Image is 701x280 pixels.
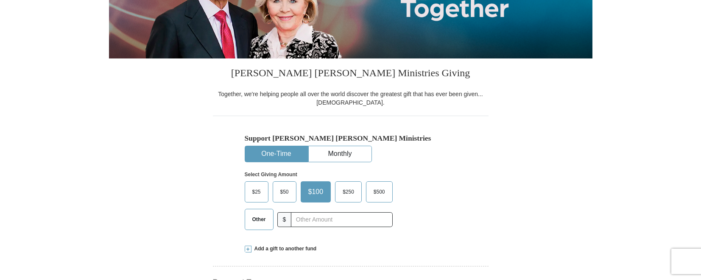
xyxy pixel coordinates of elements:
h3: [PERSON_NAME] [PERSON_NAME] Ministries Giving [213,58,489,90]
button: Monthly [309,146,371,162]
span: $100 [304,186,328,198]
span: $50 [276,186,293,198]
span: Other [248,213,270,226]
button: One-Time [245,146,308,162]
span: Add a gift to another fund [251,245,317,252]
span: $25 [248,186,265,198]
span: $500 [369,186,389,198]
span: $ [277,212,292,227]
strong: Select Giving Amount [245,172,297,177]
div: Together, we're helping people all over the world discover the greatest gift that has ever been g... [213,90,489,107]
span: $250 [338,186,358,198]
h5: Support [PERSON_NAME] [PERSON_NAME] Ministries [245,134,457,143]
input: Other Amount [291,212,392,227]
